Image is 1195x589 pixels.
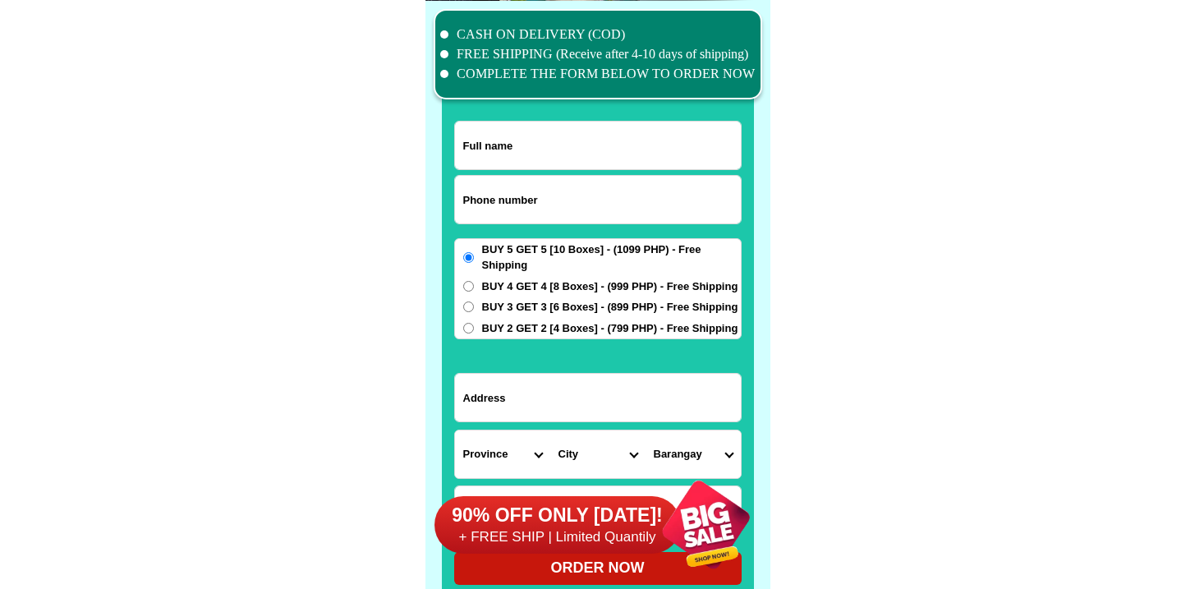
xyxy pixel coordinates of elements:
[455,122,741,169] input: Input full_name
[455,430,550,478] select: Select province
[434,504,681,528] h6: 90% OFF ONLY [DATE]!
[646,430,741,478] select: Select commune
[434,528,681,546] h6: + FREE SHIP | Limited Quantily
[463,252,474,263] input: BUY 5 GET 5 [10 Boxes] - (1099 PHP) - Free Shipping
[463,301,474,312] input: BUY 3 GET 3 [6 Boxes] - (899 PHP) - Free Shipping
[440,25,756,44] li: CASH ON DELIVERY (COD)
[482,278,738,295] span: BUY 4 GET 4 [8 Boxes] - (999 PHP) - Free Shipping
[440,44,756,64] li: FREE SHIPPING (Receive after 4-10 days of shipping)
[482,242,741,274] span: BUY 5 GET 5 [10 Boxes] - (1099 PHP) - Free Shipping
[482,299,738,315] span: BUY 3 GET 3 [6 Boxes] - (899 PHP) - Free Shipping
[463,323,474,334] input: BUY 2 GET 2 [4 Boxes] - (799 PHP) - Free Shipping
[482,320,738,337] span: BUY 2 GET 2 [4 Boxes] - (799 PHP) - Free Shipping
[455,374,741,421] input: Input address
[455,176,741,223] input: Input phone_number
[440,64,756,84] li: COMPLETE THE FORM BELOW TO ORDER NOW
[550,430,646,478] select: Select district
[463,281,474,292] input: BUY 4 GET 4 [8 Boxes] - (999 PHP) - Free Shipping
